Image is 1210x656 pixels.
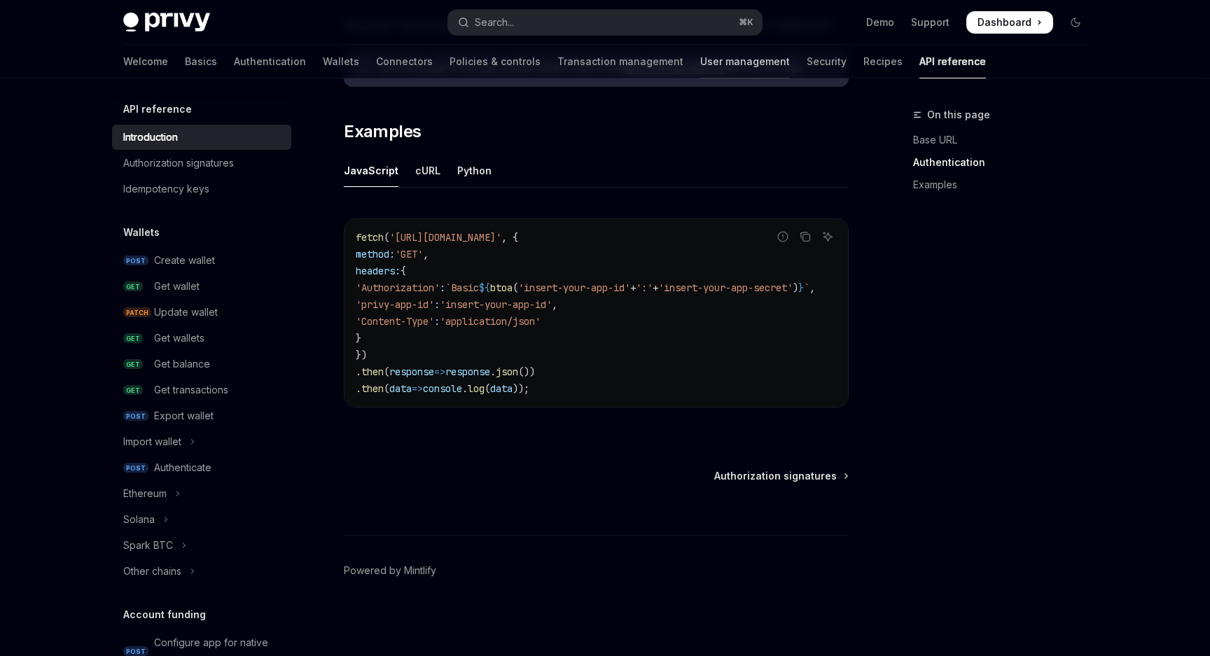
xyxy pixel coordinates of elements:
[423,248,429,260] span: ,
[123,606,206,623] h5: Account funding
[927,106,990,123] span: On this page
[395,248,423,260] span: 'GET'
[154,356,210,372] div: Get balance
[112,274,291,299] a: GETGet wallet
[384,382,389,395] span: (
[123,411,148,421] span: POST
[123,45,168,78] a: Welcome
[448,10,762,35] button: Open search
[123,129,178,146] div: Introduction
[154,382,228,398] div: Get transactions
[185,45,217,78] a: Basics
[518,365,535,378] span: ())
[123,13,210,32] img: dark logo
[123,307,151,318] span: PATCH
[123,256,148,266] span: POST
[412,382,423,395] span: =>
[863,45,903,78] a: Recipes
[434,298,440,311] span: :
[112,429,291,454] button: Toggle Import wallet section
[804,281,809,294] span: `
[344,120,421,143] span: Examples
[356,332,361,344] span: }
[112,351,291,377] a: GETGet balance
[440,298,552,311] span: 'insert-your-app-id'
[739,17,753,28] span: ⌘ K
[112,125,291,150] a: Introduction
[123,101,192,118] h5: API reference
[434,365,445,378] span: =>
[154,252,215,269] div: Create wallet
[440,315,541,328] span: 'application/json'
[356,298,434,311] span: 'privy-app-id'
[798,281,804,294] span: }
[479,281,490,294] span: ${
[462,382,468,395] span: .
[389,231,501,244] span: '[URL][DOMAIN_NAME]'
[384,231,389,244] span: (
[636,281,653,294] span: ':'
[112,248,291,273] a: POSTCreate wallet
[913,129,1098,151] a: Base URL
[630,281,636,294] span: +
[700,45,790,78] a: User management
[123,537,173,554] div: Spark BTC
[501,231,518,244] span: , {
[866,15,894,29] a: Demo
[819,228,837,246] button: Ask AI
[807,45,847,78] a: Security
[376,45,433,78] a: Connectors
[450,45,541,78] a: Policies & controls
[658,281,793,294] span: 'insert-your-app-secret'
[123,463,148,473] span: POST
[154,330,204,347] div: Get wallets
[112,403,291,428] a: POSTExport wallet
[123,155,234,172] div: Authorization signatures
[361,382,384,395] span: then
[323,45,359,78] a: Wallets
[356,349,367,361] span: })
[490,382,513,395] span: data
[123,385,143,396] span: GET
[389,382,412,395] span: data
[513,382,529,395] span: ));
[475,14,514,31] div: Search...
[496,365,518,378] span: json
[415,154,440,187] div: cURL
[123,359,143,370] span: GET
[123,281,143,292] span: GET
[356,382,361,395] span: .
[913,151,1098,174] a: Authentication
[112,326,291,351] a: GETGet wallets
[468,382,485,395] span: log
[356,365,361,378] span: .
[123,224,160,241] h5: Wallets
[518,281,630,294] span: 'insert-your-app-id'
[913,174,1098,196] a: Examples
[112,533,291,558] button: Toggle Spark BTC section
[123,433,181,450] div: Import wallet
[966,11,1053,34] a: Dashboard
[344,154,398,187] div: JavaScript
[112,481,291,506] button: Toggle Ethereum section
[389,365,434,378] span: response
[653,281,658,294] span: +
[356,315,434,328] span: 'Content-Type'
[557,45,683,78] a: Transaction management
[154,459,211,476] div: Authenticate
[112,377,291,403] a: GETGet transactions
[356,231,384,244] span: fetch
[112,455,291,480] a: POSTAuthenticate
[112,559,291,584] button: Toggle Other chains section
[112,300,291,325] a: PATCHUpdate wallet
[112,176,291,202] a: Idempotency keys
[123,563,181,580] div: Other chains
[919,45,986,78] a: API reference
[434,315,440,328] span: :
[423,382,462,395] span: console
[440,281,445,294] span: :
[154,278,200,295] div: Get wallet
[793,281,798,294] span: )
[234,45,306,78] a: Authentication
[123,485,167,502] div: Ethereum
